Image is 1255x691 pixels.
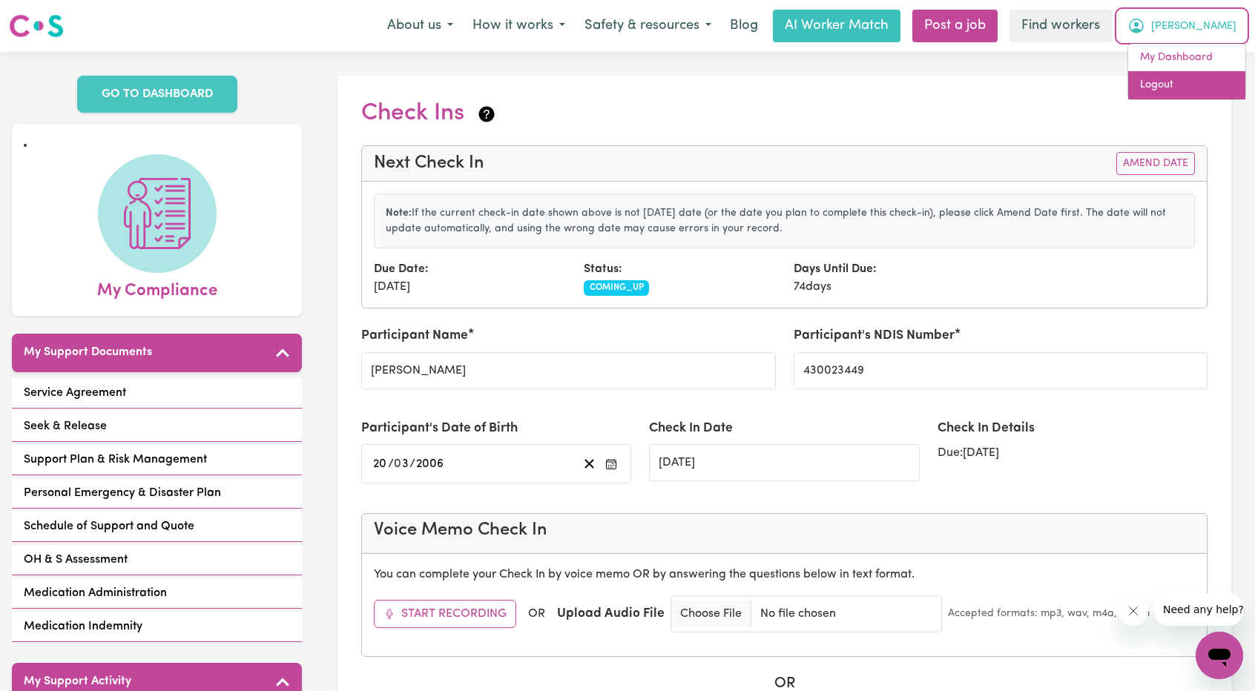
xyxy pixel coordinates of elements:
[374,263,429,275] strong: Due Date:
[649,419,733,438] label: Check In Date
[1009,10,1112,42] a: Find workers
[575,10,721,42] button: Safety & resources
[12,378,302,409] a: Service Agreement
[528,605,545,623] span: OR
[386,205,1183,237] p: If the current check-in date shown above is not [DATE] date (or the date you plan to complete thi...
[557,604,665,624] label: Upload Audio File
[365,260,575,296] div: [DATE]
[374,566,1195,583] p: You can complete your Check In by voice memo OR by answering the questions below in text format.
[24,518,194,535] span: Schedule of Support and Quote
[794,263,877,275] strong: Days Until Due:
[386,208,412,219] strong: Note:
[794,326,955,345] label: Participant's NDIS Number
[24,417,107,435] span: Seek & Release
[24,345,152,360] h5: My Support Documents
[374,520,1195,541] h4: Voice Memo Check In
[394,458,401,470] span: 0
[912,10,998,42] a: Post a job
[12,334,302,372] button: My Support Documents
[24,154,290,304] a: My Compliance
[1151,19,1236,35] span: [PERSON_NAME]
[584,263,622,275] strong: Status:
[1196,632,1243,679] iframe: Button to launch messaging window
[77,76,237,113] a: GO TO DASHBOARD
[9,9,64,43] a: Careseekers logo
[24,675,131,689] h5: My Support Activity
[463,10,575,42] button: How it works
[24,551,128,569] span: OH & S Assessment
[12,612,302,642] a: Medication Indemnity
[378,10,463,42] button: About us
[395,454,409,474] input: --
[361,419,518,438] label: Participant's Date of Birth
[12,545,302,575] a: OH & S Assessment
[361,326,468,345] label: Participant Name
[721,10,767,42] a: Blog
[12,578,302,609] a: Medication Administration
[1127,43,1246,100] div: My Account
[948,606,1150,621] small: Accepted formats: mp3, wav, m4a, webm
[12,445,302,475] a: Support Plan & Risk Management
[9,13,64,39] img: Careseekers logo
[1128,71,1245,99] a: Logout
[97,273,217,304] span: My Compliance
[1116,152,1195,175] button: Amend Date
[938,419,1035,438] label: Check In Details
[1128,44,1245,72] a: My Dashboard
[24,451,207,469] span: Support Plan & Risk Management
[938,444,1208,462] div: Due: [DATE]
[374,600,516,628] button: Start Recording
[1118,10,1246,42] button: My Account
[415,454,444,474] input: ----
[584,280,650,295] span: COMING_UP
[372,454,388,474] input: --
[1154,593,1243,626] iframe: Message from company
[1119,596,1148,626] iframe: Close message
[785,260,995,296] div: 74 days
[409,457,415,471] span: /
[374,153,484,174] h4: Next Check In
[12,411,302,442] a: Seek & Release
[24,384,126,402] span: Service Agreement
[24,618,142,635] span: Medication Indemnity
[24,484,221,502] span: Personal Emergency & Disaster Plan
[24,584,167,602] span: Medication Administration
[361,99,497,128] h2: Check Ins
[388,457,394,471] span: /
[773,10,900,42] a: AI Worker Match
[9,10,90,22] span: Need any help?
[12,512,302,542] a: Schedule of Support and Quote
[12,478,302,509] a: Personal Emergency & Disaster Plan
